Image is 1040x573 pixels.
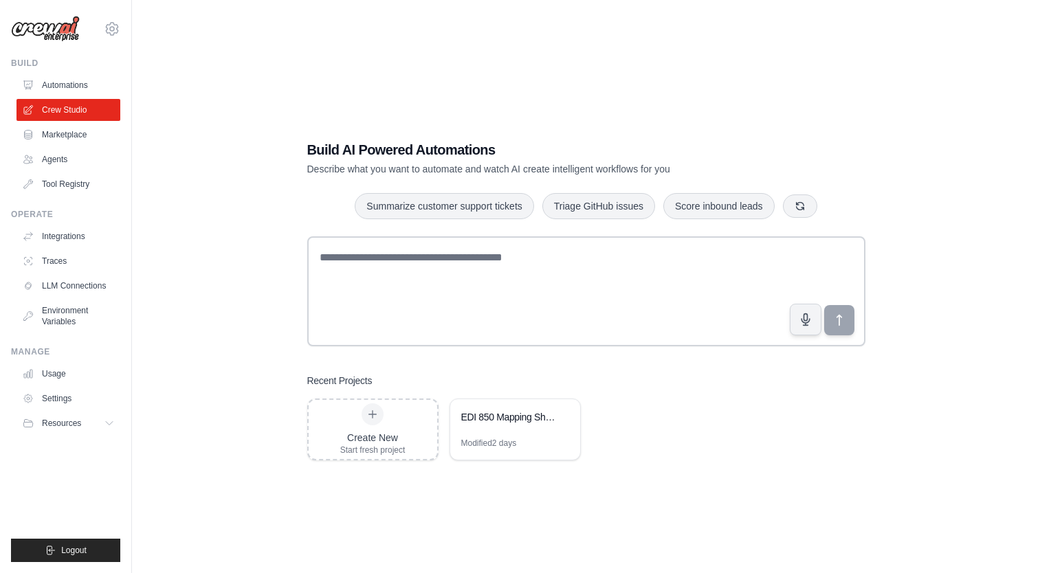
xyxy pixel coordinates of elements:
img: Logo [11,16,80,42]
div: Modified 2 days [461,438,517,449]
h1: Build AI Powered Automations [307,140,769,159]
span: Resources [42,418,81,429]
a: Usage [16,363,120,385]
a: Crew Studio [16,99,120,121]
div: Manage [11,346,120,357]
a: Tool Registry [16,173,120,195]
a: Integrations [16,225,120,247]
button: Resources [16,412,120,434]
a: Agents [16,148,120,170]
a: Marketplace [16,124,120,146]
div: Operate [11,209,120,220]
a: Settings [16,387,120,409]
button: Logout [11,539,120,562]
p: Describe what you want to automate and watch AI create intelligent workflows for you [307,162,769,176]
div: EDI 850 Mapping Sheet Creator [461,410,555,424]
button: Score inbound leads [663,193,775,219]
div: Create New [340,431,406,445]
button: Get new suggestions [783,194,817,218]
span: Logout [61,545,87,556]
a: Automations [16,74,120,96]
button: Summarize customer support tickets [355,193,533,219]
div: Build [11,58,120,69]
button: Triage GitHub issues [542,193,655,219]
a: Environment Variables [16,300,120,333]
button: Click to speak your automation idea [790,304,821,335]
a: LLM Connections [16,275,120,297]
h3: Recent Projects [307,374,373,387]
a: Traces [16,250,120,272]
div: Start fresh project [340,445,406,456]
